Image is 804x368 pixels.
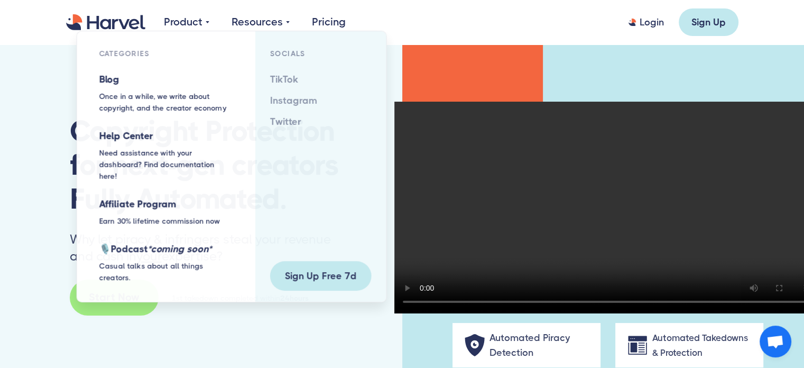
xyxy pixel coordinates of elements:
div: Sign Up Free 7d [282,268,358,283]
div: Automated Takedowns & Protection [652,330,748,360]
div: Resources [232,14,290,30]
h6: SOCIALS [270,46,371,61]
div: Earn 30% lifetime commission now [99,215,233,227]
a: Help CenterNeed assistance with your dashboard? Find documentation here! [88,121,244,190]
a: Start Now [70,280,159,316]
div: Product [164,14,202,30]
h6: Affiliate Program [99,196,233,211]
a: 🎙️Podcast*coming soon*Casual talks about all things creators. [88,234,244,291]
h6: categories [99,46,244,61]
div: Casual talks about all things creators. [99,260,233,283]
h6: Help Center [99,129,233,143]
div: Sign Up [691,16,726,29]
div: Resources [232,14,283,30]
div: Product [164,14,209,30]
div: Automated Piracy Detection [489,330,586,360]
em: *coming soon* [147,244,211,254]
a: Sign Up [679,8,738,36]
a: Open chat [760,326,791,357]
a: Pricing [312,14,346,30]
a: Twitter [270,114,371,129]
div: Need assistance with your dashboard? Find documentation here! [99,147,233,182]
a: BlogOnce in a while, we write about copyright, and the creator economy [88,65,244,121]
div: Login [640,16,664,29]
nav: Resources [76,31,386,302]
a: TikTok [270,72,371,87]
a: Login [629,16,664,29]
p: Why let piracy & infringers steal your revenue and cash in expertise? [70,231,332,265]
a: Sign Up Free 7d [270,261,371,291]
a: Affiliate ProgramEarn 30% lifetime commission now [88,189,244,234]
a: Instagram [270,93,371,108]
h6: 🎙️Podcast [99,241,233,256]
h1: Copyright Protection for next-gen creators Fully Automated. [70,114,340,216]
a: home [66,14,145,31]
h6: Blog [99,72,233,87]
div: Once in a while, we write about copyright, and the creator economy [99,91,233,114]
